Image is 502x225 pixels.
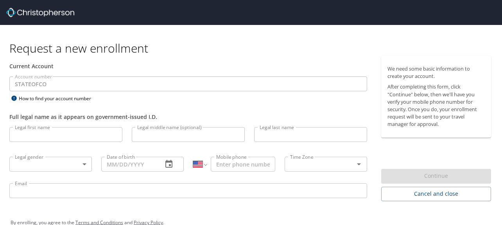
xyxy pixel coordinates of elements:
[353,159,364,170] button: Open
[387,189,485,199] span: Cancel and close
[101,157,156,172] input: MM/DD/YYYY
[381,187,491,201] button: Cancel and close
[211,157,275,172] input: Enter phone number
[9,62,367,70] div: Current Account
[387,65,485,80] p: We need some basic information to create your account.
[9,41,497,56] h1: Request a new enrollment
[387,83,485,128] p: After completing this form, click "Continue" below, then we'll have you verify your mobile phone ...
[6,8,74,17] img: cbt logo
[9,113,367,121] div: Full legal name as it appears on government-issued I.D.
[9,157,92,172] div: ​
[9,94,107,103] div: How to find your account number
